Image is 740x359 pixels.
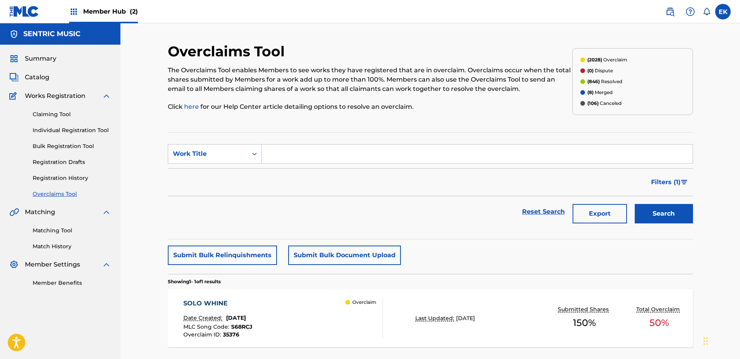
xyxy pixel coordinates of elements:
span: S68RCJ [231,323,252,330]
span: (106) [587,100,599,106]
p: Last Updated: [415,314,456,322]
span: 35376 [223,331,239,338]
span: (2) [130,8,138,15]
img: expand [102,91,111,101]
img: Matching [9,207,19,217]
button: Submit Bulk Document Upload [288,246,401,265]
span: [DATE] [226,314,246,321]
p: Canceled [587,100,622,107]
div: Work Title [173,149,243,159]
span: Member Hub [83,7,138,16]
a: Registration Drafts [33,158,111,166]
span: (8) [587,89,594,95]
h2: Overclaims Tool [168,43,289,60]
h5: SENTRIC MUSIC [23,30,80,38]
p: Date Created: [183,314,224,322]
p: Resolved [587,78,622,85]
a: Public Search [662,4,678,19]
button: Submit Bulk Relinquishments [168,246,277,265]
button: Filters (1) [646,173,693,192]
img: Catalog [9,73,19,82]
button: Search [635,204,693,223]
img: Member Settings [9,260,19,269]
button: Export [573,204,627,223]
span: (846) [587,78,600,84]
span: Catalog [25,73,49,82]
p: Merged [587,89,613,96]
a: Matching Tool [33,227,111,235]
img: Accounts [9,30,19,39]
span: 150 % [573,316,596,330]
a: Individual Registration Tool [33,126,111,134]
a: CatalogCatalog [9,73,49,82]
div: SOLO WHINE [183,299,252,308]
img: Works Registration [9,91,19,101]
a: Match History [33,242,111,251]
img: MLC Logo [9,6,39,17]
span: (0) [587,68,594,73]
a: Registration History [33,174,111,182]
a: SOLO WHINEDate Created:[DATE]MLC Song Code:S68RCJOverclaim ID:35376 OverclaimLast Updated:[DATE]S... [168,289,693,347]
p: Dispute [587,67,613,74]
p: Click for our Help Center article detailing options to resolve an overclaim. [168,102,572,112]
p: The Overclaims Tool enables Members to see works they have registered that are in overclaim. Over... [168,66,572,94]
p: Submitted Shares [558,305,611,314]
span: Filters ( 1 ) [651,178,681,187]
img: expand [102,260,111,269]
img: help [686,7,695,16]
span: Works Registration [25,91,85,101]
p: Showing 1 - 1 of 1 results [168,278,221,285]
span: Matching [25,207,55,217]
span: MLC Song Code : [183,323,231,330]
img: expand [102,207,111,217]
div: Help [683,4,698,19]
img: Summary [9,54,19,63]
a: Overclaims Tool [33,190,111,198]
img: filter [681,180,688,185]
a: here [184,103,200,110]
p: Overclaim [352,299,376,306]
a: Claiming Tool [33,110,111,119]
img: search [665,7,675,16]
a: SummarySummary [9,54,56,63]
img: Top Rightsholders [69,7,78,16]
iframe: Resource Center [718,237,740,300]
p: Total Overclaim [636,305,682,314]
span: Overclaim ID : [183,331,223,338]
span: 50 % [649,316,669,330]
span: (2028) [587,57,602,63]
span: [DATE] [456,315,475,322]
a: Member Benefits [33,279,111,287]
form: Search Form [168,144,693,227]
p: Overclaim [587,56,627,63]
span: Summary [25,54,56,63]
iframe: Chat Widget [701,322,740,359]
span: Member Settings [25,260,80,269]
div: Drag [703,329,708,353]
div: User Menu [715,4,731,19]
div: Notifications [703,8,710,16]
a: Bulk Registration Tool [33,142,111,150]
a: Reset Search [518,203,569,220]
